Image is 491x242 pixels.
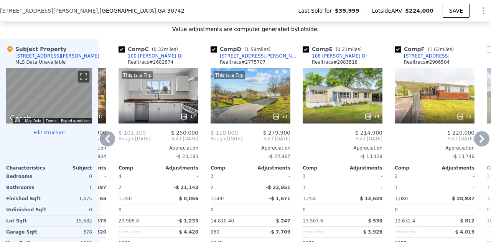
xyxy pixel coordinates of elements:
[344,182,382,193] div: -
[312,53,367,59] div: 108 [PERSON_NAME] Dr
[160,171,198,182] div: -
[119,207,122,212] span: 0
[312,59,358,65] div: Realtracs # 2883518
[360,196,382,201] span: $ 13,620
[395,196,408,201] span: 1,080
[338,47,348,52] span: 0.21
[158,165,198,171] div: Adjustments
[51,193,92,204] div: 1,475
[119,174,122,179] span: 4
[149,47,181,52] span: ( miles)
[303,196,316,201] span: 1,254
[211,130,238,136] span: $ 110,000
[395,45,457,53] div: Comp F
[436,204,475,215] div: -
[211,136,243,142] div: [DATE]
[272,113,287,120] div: 50
[6,68,92,123] div: Street View
[176,154,198,159] span: -$ 23,185
[211,174,214,179] span: 3
[51,171,92,182] div: 0
[335,7,359,15] span: $39,999
[174,185,198,190] span: -$ 21,143
[268,154,290,159] span: -$ 22,967
[303,218,323,224] span: 13,503.6
[252,204,290,215] div: -
[395,182,433,193] div: 1
[171,130,198,136] span: $ 250,000
[269,196,290,201] span: -$ 1,671
[395,53,450,59] a: [STREET_ADDRESS]
[303,136,382,142] span: Sold [DATE]
[303,227,341,237] div: Unspecified
[119,227,157,237] div: Unspecified
[487,174,490,179] span: 3
[211,53,300,59] a: [STREET_ADDRESS][PERSON_NAME]
[153,47,164,52] span: 0.32
[51,227,92,237] div: 378
[425,47,457,52] span: ( miles)
[51,204,92,215] div: 0
[160,204,198,215] div: -
[266,185,290,190] span: -$ 23,951
[214,71,245,79] div: This is a Flip
[6,204,48,215] div: Unfinished Sqft
[368,218,382,224] span: $ 530
[395,136,475,142] span: Sold [DATE]
[119,130,146,136] span: $ 101,300
[303,182,341,193] div: 1
[119,45,181,53] div: Comp C
[6,45,66,53] div: Subject Property
[395,227,433,237] div: Unspecified
[456,113,471,120] div: 20
[303,207,306,212] span: 0
[119,136,135,142] span: Bought
[344,204,382,215] div: -
[25,118,41,123] button: Map Data
[119,53,183,59] a: 100 [PERSON_NAME] Dr
[455,229,475,235] span: $ 4,019
[443,4,470,18] button: SAVE
[128,53,183,59] div: 100 [PERSON_NAME] Dr
[119,165,158,171] div: Comp
[263,130,290,136] span: $ 279,900
[15,59,66,65] div: MLS Data Unavailable
[364,113,379,120] div: 34
[363,229,382,235] span: $ 3,926
[246,47,257,52] span: 1.59
[276,218,290,224] span: $ 247
[6,227,48,237] div: Garage Sqft
[6,171,48,182] div: Bedrooms
[15,119,20,122] button: Keyboard shortcuts
[220,59,265,65] div: Realtracs # 2775707
[128,59,173,65] div: Realtracs # 2682874
[360,154,382,159] span: -$ 13,428
[460,218,475,224] span: $ 812
[211,45,274,53] div: Comp D
[241,47,274,52] span: ( miles)
[298,7,335,15] span: Last Sold for
[303,174,306,179] span: 3
[46,119,56,123] a: Terms (opens in new tab)
[119,196,132,201] span: 1,350
[220,53,300,59] div: [STREET_ADDRESS][PERSON_NAME]
[119,182,157,193] div: 2
[179,229,198,235] span: $ 4,420
[303,165,343,171] div: Comp
[156,8,185,14] span: , GA 30742
[303,145,382,151] div: Appreciation
[122,71,153,79] div: This is a Flip
[61,119,90,123] a: Report a problem
[395,218,415,224] span: 12,632.4
[395,165,435,171] div: Comp
[211,136,227,142] span: Bought
[404,59,450,65] div: Realtracs # 2906504
[452,196,475,201] span: $ 28,937
[395,174,398,179] span: 2
[119,218,139,224] span: 20,908.8
[333,47,365,52] span: ( miles)
[211,196,224,201] span: 1,500
[250,165,290,171] div: Adjustments
[51,216,92,226] div: 15,682
[405,8,433,14] span: $224,000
